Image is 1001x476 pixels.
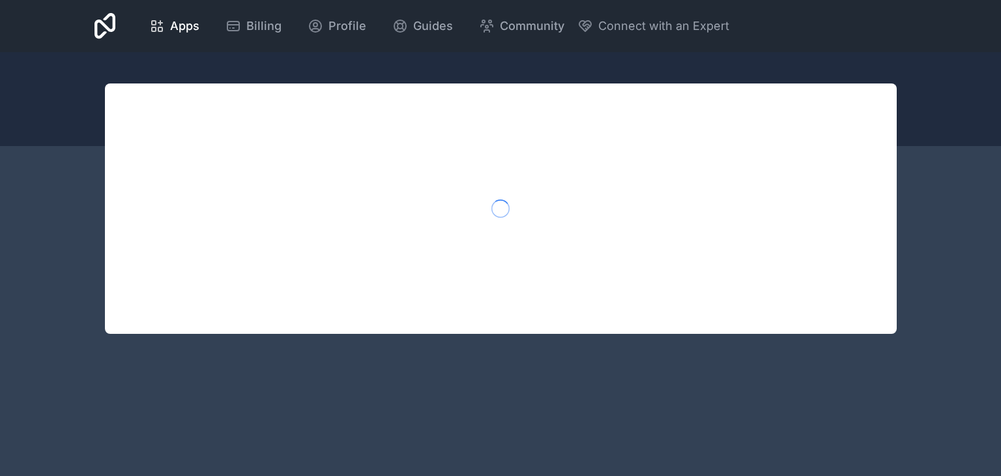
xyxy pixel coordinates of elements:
[413,17,453,35] span: Guides
[577,17,729,35] button: Connect with an Expert
[297,12,377,40] a: Profile
[598,17,729,35] span: Connect with an Expert
[469,12,575,40] a: Community
[328,17,366,35] span: Profile
[170,17,199,35] span: Apps
[382,12,463,40] a: Guides
[139,12,210,40] a: Apps
[215,12,292,40] a: Billing
[500,17,564,35] span: Community
[246,17,282,35] span: Billing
